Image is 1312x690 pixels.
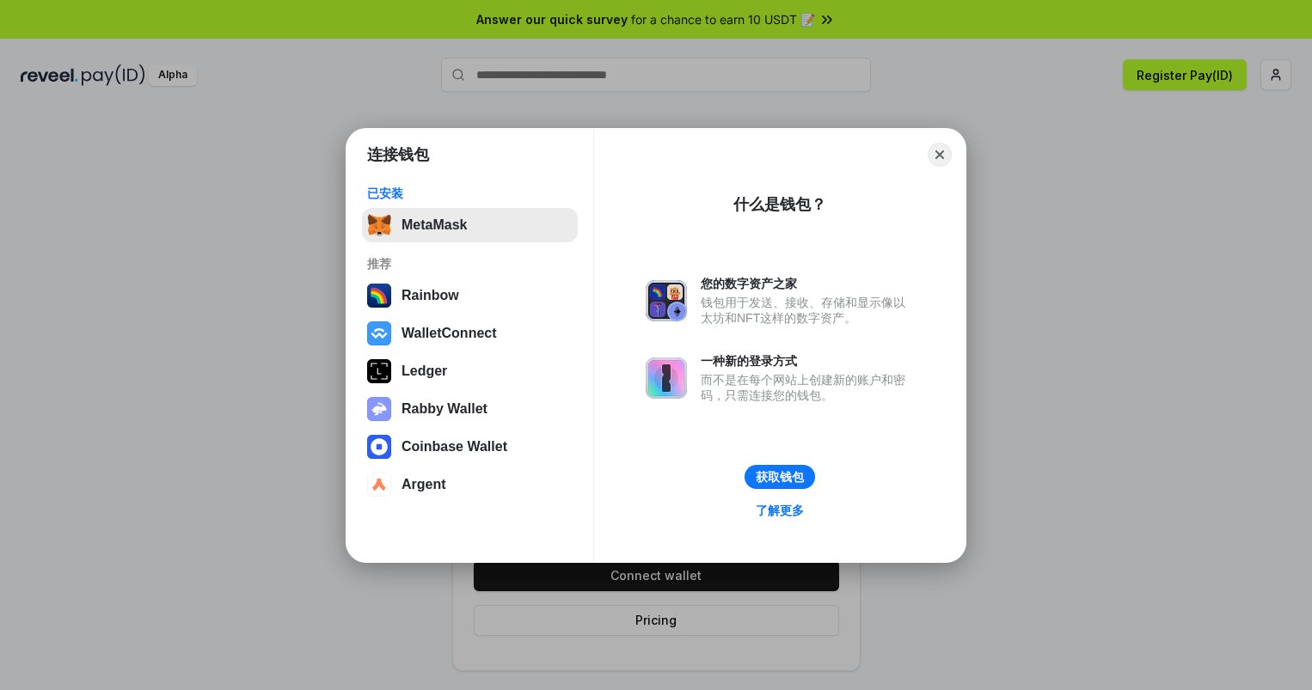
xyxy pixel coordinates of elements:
div: Rabby Wallet [402,401,487,417]
button: WalletConnect [362,316,578,351]
div: Rainbow [402,288,459,303]
img: svg+xml,%3Csvg%20width%3D%2228%22%20height%3D%2228%22%20viewBox%3D%220%200%2028%2028%22%20fill%3D... [367,435,391,459]
img: svg+xml,%3Csvg%20xmlns%3D%22http%3A%2F%2Fwww.w3.org%2F2000%2Fsvg%22%20fill%3D%22none%22%20viewBox... [646,280,687,321]
div: 什么是钱包？ [733,194,826,215]
div: MetaMask [402,217,467,233]
div: WalletConnect [402,326,497,341]
button: Coinbase Wallet [362,430,578,464]
img: svg+xml,%3Csvg%20xmlns%3D%22http%3A%2F%2Fwww.w3.org%2F2000%2Fsvg%22%20fill%3D%22none%22%20viewBox... [367,397,391,421]
img: svg+xml,%3Csvg%20width%3D%2228%22%20height%3D%2228%22%20viewBox%3D%220%200%2028%2028%22%20fill%3D... [367,321,391,345]
div: 推荐 [367,256,573,272]
div: 一种新的登录方式 [701,353,914,369]
div: Coinbase Wallet [402,439,507,455]
div: 您的数字资产之家 [701,276,914,291]
button: Rainbow [362,278,578,313]
div: Ledger [402,363,447,379]
button: Rabby Wallet [362,392,578,426]
button: Argent [362,467,578,502]
img: svg+xml,%3Csvg%20width%3D%2228%22%20height%3D%2228%22%20viewBox%3D%220%200%2028%2028%22%20fill%3D... [367,473,391,497]
h1: 连接钱包 [367,144,429,165]
img: svg+xml,%3Csvg%20width%3D%22120%22%20height%3D%22120%22%20viewBox%3D%220%200%20120%20120%22%20fil... [367,284,391,308]
div: Argent [402,477,446,492]
img: svg+xml,%3Csvg%20fill%3D%22none%22%20height%3D%2233%22%20viewBox%3D%220%200%2035%2033%22%20width%... [367,213,391,237]
a: 了解更多 [745,499,814,522]
button: MetaMask [362,208,578,242]
img: svg+xml,%3Csvg%20xmlns%3D%22http%3A%2F%2Fwww.w3.org%2F2000%2Fsvg%22%20fill%3D%22none%22%20viewBox... [646,357,687,399]
button: Ledger [362,354,578,388]
div: 获取钱包 [756,469,804,485]
div: 而不是在每个网站上创建新的账户和密码，只需连接您的钱包。 [701,372,914,403]
img: svg+xml,%3Csvg%20xmlns%3D%22http%3A%2F%2Fwww.w3.org%2F2000%2Fsvg%22%20width%3D%2228%22%20height%3... [367,359,391,383]
button: Close [928,143,952,167]
div: 了解更多 [756,503,804,518]
div: 钱包用于发送、接收、存储和显示像以太坊和NFT这样的数字资产。 [701,295,914,326]
div: 已安装 [367,186,573,201]
button: 获取钱包 [745,465,815,489]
